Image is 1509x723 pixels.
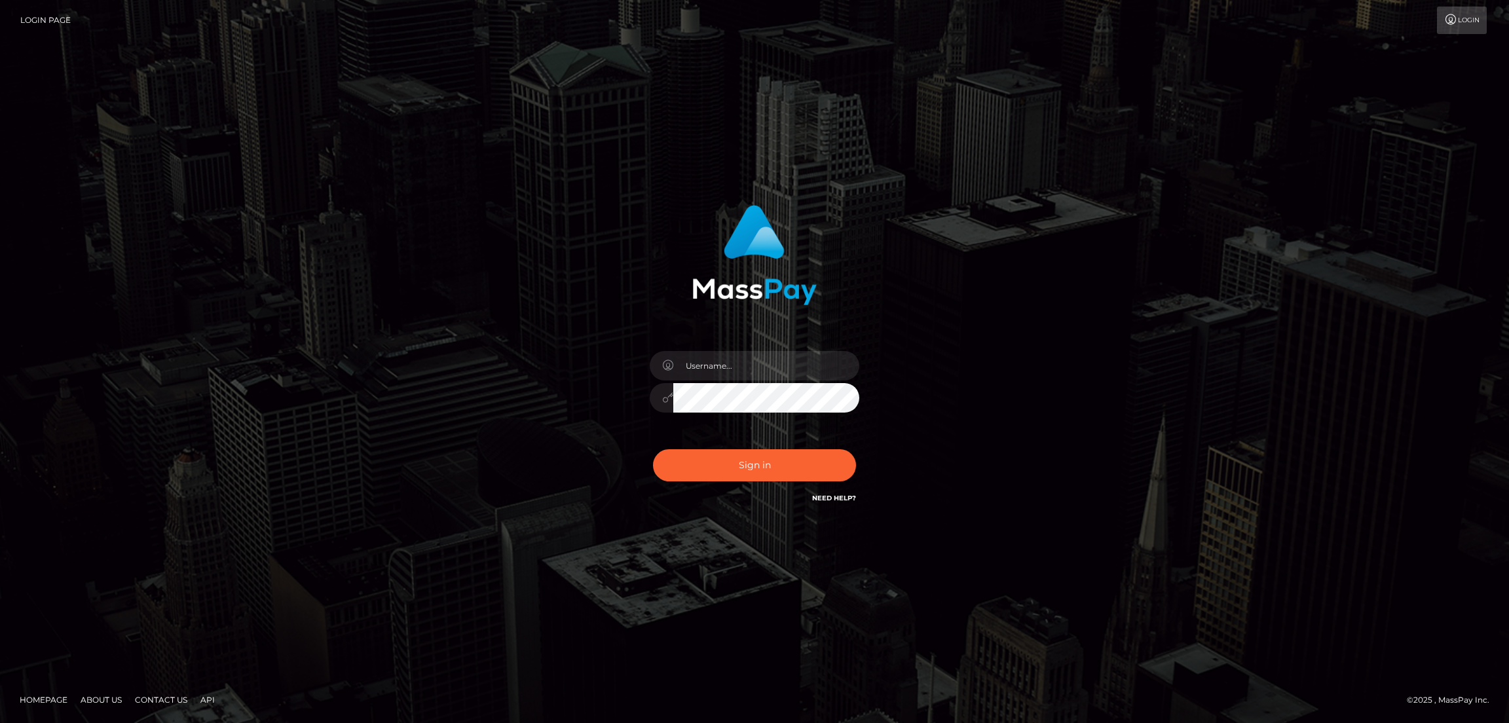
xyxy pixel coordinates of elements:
img: MassPay Login [692,205,817,305]
a: Contact Us [130,690,193,710]
a: Need Help? [812,494,856,502]
a: Login Page [20,7,71,34]
a: API [195,690,220,710]
input: Username... [673,351,859,380]
a: Homepage [14,690,73,710]
a: About Us [75,690,127,710]
a: Login [1437,7,1487,34]
button: Sign in [653,449,856,481]
div: © 2025 , MassPay Inc. [1407,693,1499,707]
